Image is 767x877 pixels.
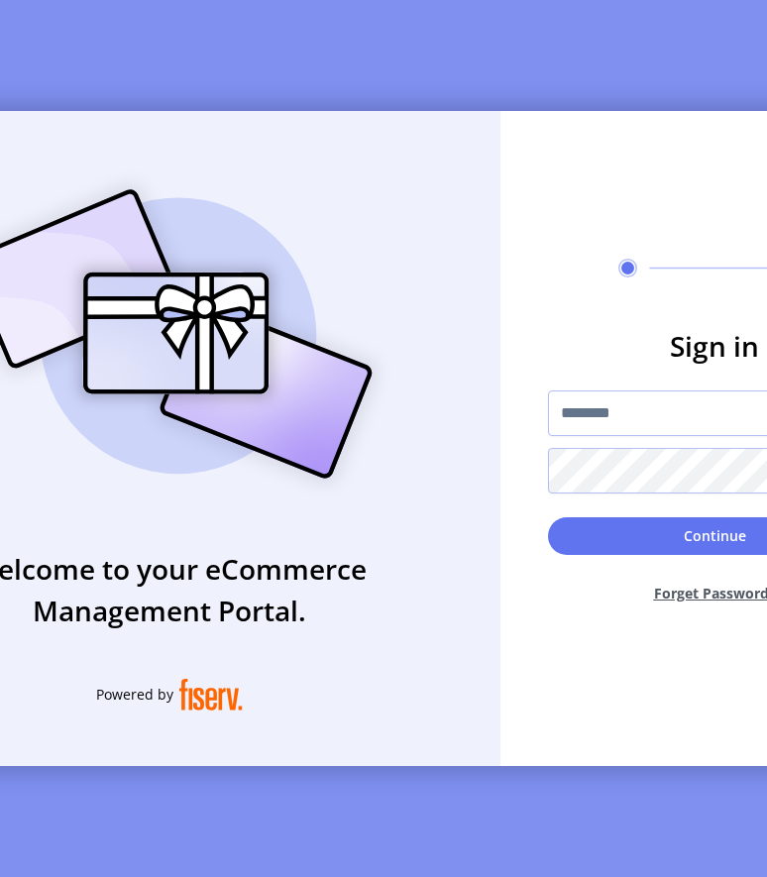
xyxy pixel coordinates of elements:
span: Powered by [96,684,173,705]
